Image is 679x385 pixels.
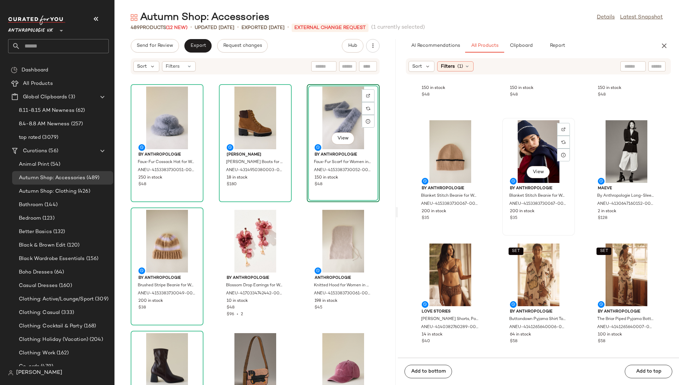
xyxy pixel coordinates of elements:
span: $35 [510,215,517,221]
span: • [190,24,192,32]
span: Clothing: Active/Lounge/Sport [19,295,94,303]
span: ANEU-4153383730049-000-036 [138,291,195,297]
span: Add to top [636,369,661,374]
span: By Anthropologie [510,186,567,192]
span: $48 [227,305,234,311]
span: $48 [598,92,606,98]
img: 4153383730049_036_e [133,210,201,272]
span: [PERSON_NAME] Boots for Women in Yellow, Leather/Suede, Size 38 by [PERSON_NAME] at Anthropologie [226,159,283,165]
span: Blanket Stitch Beanie for Women in Beige, Polyester/Nylon by Anthropologie [421,193,478,199]
img: 4141265640007_111_b [592,244,660,306]
span: By Anthropologie [510,309,567,315]
span: (3) [67,93,75,101]
a: Latest Snapshot [620,13,663,22]
span: Send for Review [136,43,173,49]
span: $48 [422,92,429,98]
span: 200 in stock [138,298,163,304]
span: 18 in stock [227,175,248,181]
span: (123) [41,215,55,222]
span: ANEU-4130647160152-001-010 [597,201,654,207]
span: 150 in stock [422,85,445,91]
span: Animal Print [19,161,49,168]
span: ANEU-4153383730067-000-016 [421,201,478,207]
button: Request changes [217,39,268,53]
span: (54) [49,161,61,168]
span: (426) [76,188,90,195]
span: 200 in stock [422,208,446,215]
img: 4153383730051_044_e [133,87,201,149]
span: (3079) [41,134,58,141]
img: svg%3e [561,140,565,144]
button: SET [596,248,611,255]
span: 200 in stock [510,208,535,215]
button: Add to top [625,365,672,378]
span: $58 [598,339,605,345]
span: Black & Brown Edit [19,242,66,249]
span: Co-ords [19,363,39,371]
img: svg%3e [366,106,370,110]
span: (132) [52,228,65,236]
span: $48 [138,182,146,188]
span: • [287,24,289,32]
span: 64 in stock [510,332,531,338]
img: 4314950380003_025_e [221,87,289,149]
span: Buttondown Pyjama Shirt Top in Beige, Elastane/Modal, Size 2XS by Anthropologie [509,316,567,322]
span: Better Basics [19,228,52,236]
span: Clothing: Work [19,349,55,357]
span: By Anthropologie [138,275,196,281]
span: Autumn Shop: Accessories [19,174,85,182]
span: [PERSON_NAME] Shorts, Polyamide/Elastane, Size XL by Love Stories at Anthropologie [421,316,478,322]
img: 4153383730061_011_e [309,210,377,272]
span: Bathroom [19,201,43,209]
img: svg%3e [131,14,137,21]
span: (120) [66,242,80,249]
span: [PERSON_NAME] [227,152,284,158]
span: (12 New) [166,25,188,30]
span: 8.11-8.15 AM Newness [19,107,74,115]
span: • [237,24,239,32]
span: Sort [137,63,147,70]
span: Export [190,43,206,49]
span: $128 [598,215,607,221]
span: ANEU-4314950380003-000-025 [226,167,283,173]
span: Casual Dresses [19,282,58,290]
img: cfy_white_logo.C9jOOHJF.svg [8,15,65,25]
span: ANEU-4141265640007-000-111 [597,324,654,330]
span: ANEU-4153383730061-000-011 [314,291,371,297]
span: 8.4-8.8 AM Newness [19,120,70,128]
span: [PERSON_NAME] [16,369,62,377]
span: (64) [53,268,64,276]
span: Dashboard [22,66,48,74]
span: (1 currently selected) [371,24,425,32]
span: $38 [138,305,146,311]
span: Anthropologie UK [8,23,53,35]
p: Exported [DATE] [241,24,285,31]
span: $58 [510,339,517,345]
p: updated [DATE] [195,24,234,31]
span: By Anthropologie [138,152,196,158]
span: (257) [70,120,83,128]
span: (62) [74,107,85,115]
button: SET [509,248,523,255]
button: View [331,132,354,145]
span: $40 [422,339,430,345]
span: 14 in stock [422,332,443,338]
span: Boho Dresses [19,268,53,276]
span: Anthropologie [315,275,372,281]
span: View [532,169,544,175]
span: Clothing: Cocktail & Party [19,322,83,330]
span: 250 in stock [138,175,162,181]
span: (156) [85,255,99,263]
span: Request changes [223,43,262,49]
span: AI Recommendations [411,43,460,49]
span: Filters [441,63,455,70]
span: ANEU-4153383730051-000-044 [138,167,195,173]
span: (489) [85,174,99,182]
span: (333) [60,309,74,317]
span: 2 in stock [598,208,616,215]
button: Add to bottom [405,365,452,378]
span: $48 [510,92,518,98]
span: Clothing: Holiday (Vacation) [19,336,88,344]
span: (162) [55,349,69,357]
span: By Anthropologie Long-Sleeve Shirt Dress for Women in White, Cotton/Leather, Size XS by Maeve at ... [597,193,654,199]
